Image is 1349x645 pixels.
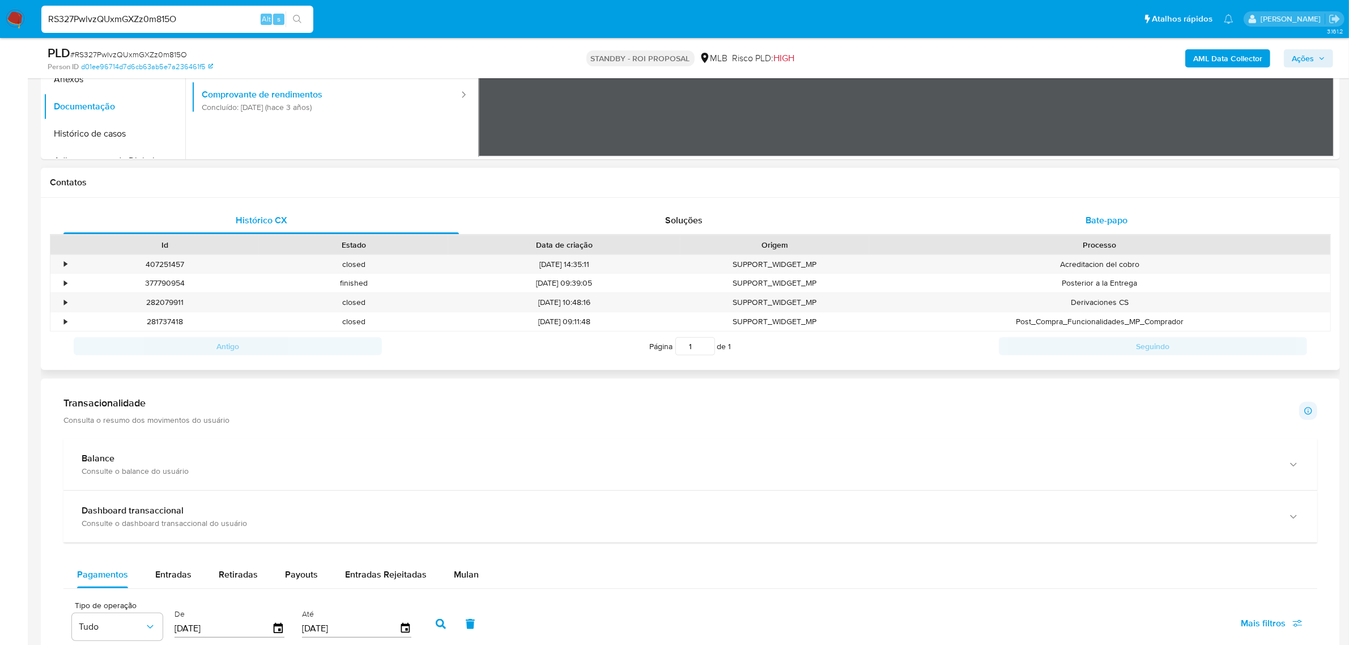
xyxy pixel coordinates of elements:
div: Id [78,239,251,251]
button: search-icon [286,11,309,27]
span: Ações [1292,49,1314,67]
div: • [64,316,67,327]
button: AML Data Collector [1185,49,1270,67]
div: SUPPORT_WIDGET_MP [680,274,869,292]
div: [DATE] 09:11:48 [448,312,680,331]
span: 3.161.2 [1327,27,1343,36]
div: Origem [688,239,861,251]
b: Person ID [48,62,79,72]
div: SUPPORT_WIDGET_MP [680,255,869,274]
div: SUPPORT_WIDGET_MP [680,293,869,312]
div: • [64,297,67,308]
div: 407251457 [70,255,259,274]
span: 1 [729,341,731,352]
span: Soluções [665,214,703,227]
div: Data de criação [456,239,673,251]
span: Atalhos rápidos [1152,13,1212,25]
div: Derivaciones CS [869,293,1330,312]
div: Processo [877,239,1322,251]
div: 282079911 [70,293,259,312]
button: Ações [1284,49,1333,67]
h1: Contatos [50,177,1331,188]
input: Pesquise usuários ou casos... [41,12,313,27]
div: closed [259,312,448,331]
a: d01ee96714d7d6cb63ab5e7a236461f5 [81,62,213,72]
button: Adiantamentos de Dinheiro [44,147,185,175]
button: Documentação [44,93,185,120]
div: Acreditacion del cobro [869,255,1330,274]
button: Histórico de casos [44,120,185,147]
div: Posterior a la Entrega [869,274,1330,292]
div: closed [259,255,448,274]
div: • [64,259,67,270]
span: Bate-papo [1086,214,1127,227]
button: Antigo [74,337,382,355]
b: PLD [48,44,70,62]
div: [DATE] 14:35:11 [448,255,680,274]
div: SUPPORT_WIDGET_MP [680,312,869,331]
span: Histórico CX [236,214,287,227]
div: closed [259,293,448,312]
a: Sair [1329,13,1341,25]
div: finished [259,274,448,292]
p: STANDBY - ROI PROPOSAL [586,50,695,66]
div: 377790954 [70,274,259,292]
button: Anexos [44,66,185,93]
div: [DATE] 09:39:05 [448,274,680,292]
span: Risco PLD: [733,52,795,65]
a: Notificações [1224,14,1233,24]
div: Post_Compra_Funcionalidades_MP_Comprador [869,312,1330,331]
div: 281737418 [70,312,259,331]
span: Página de [650,337,731,355]
span: HIGH [774,52,795,65]
span: Alt [262,14,271,24]
button: Seguindo [999,337,1307,355]
div: Estado [267,239,440,251]
div: MLB [699,52,728,65]
div: [DATE] 10:48:16 [448,293,680,312]
b: AML Data Collector [1193,49,1262,67]
p: emerson.gomes@mercadopago.com.br [1261,14,1325,24]
div: • [64,278,67,288]
span: s [277,14,280,24]
span: # RS327PwlvzQUxmGXZz0m815O [70,49,187,60]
